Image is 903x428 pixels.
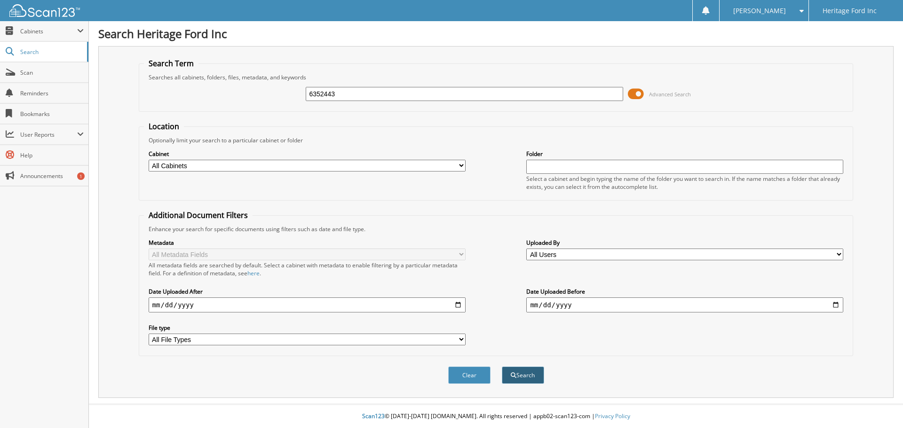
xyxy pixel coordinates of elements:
input: start [149,297,466,312]
span: User Reports [20,131,77,139]
div: Optionally limit your search to a particular cabinet or folder [144,136,848,144]
span: [PERSON_NAME] [733,8,786,14]
span: Heritage Ford Inc [823,8,877,14]
span: Scan123 [362,412,385,420]
span: Advanced Search [649,91,691,98]
input: end [526,297,843,312]
button: Search [502,366,544,384]
div: Enhance your search for specific documents using filters such as date and file type. [144,225,848,233]
legend: Location [144,121,184,132]
div: All metadata fields are searched by default. Select a cabinet with metadata to enable filtering b... [149,261,466,277]
label: Uploaded By [526,239,843,247]
label: File type [149,324,466,332]
span: Scan [20,69,84,77]
button: Clear [448,366,491,384]
label: Date Uploaded After [149,288,466,296]
legend: Additional Document Filters [144,210,253,220]
img: scan123-logo-white.svg [9,4,80,17]
span: Bookmarks [20,110,84,118]
legend: Search Term [144,58,198,69]
h1: Search Heritage Ford Inc [98,26,894,41]
div: Select a cabinet and begin typing the name of the folder you want to search in. If the name match... [526,175,843,191]
label: Folder [526,150,843,158]
label: Date Uploaded Before [526,288,843,296]
span: Reminders [20,89,84,97]
a: Privacy Policy [595,412,630,420]
a: here [247,269,260,277]
span: Announcements [20,172,84,180]
div: 1 [77,172,85,180]
label: Metadata [149,239,466,247]
div: Searches all cabinets, folders, files, metadata, and keywords [144,73,848,81]
span: Search [20,48,82,56]
span: Cabinets [20,27,77,35]
label: Cabinet [149,150,466,158]
span: Help [20,151,84,159]
div: © [DATE]-[DATE] [DOMAIN_NAME]. All rights reserved | appb02-scan123-com | [89,405,903,428]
